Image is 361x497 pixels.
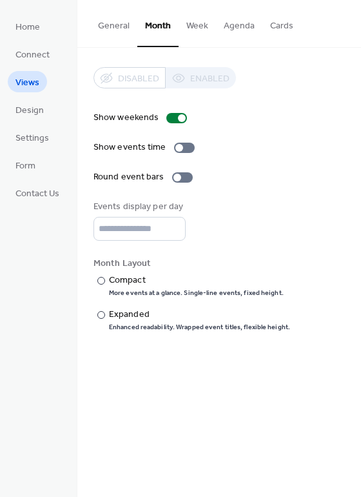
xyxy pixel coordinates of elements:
[8,127,57,148] a: Settings
[15,21,40,34] span: Home
[15,104,44,117] span: Design
[93,200,183,214] div: Events display per day
[15,159,35,173] span: Form
[109,274,281,287] div: Compact
[109,323,290,332] div: Enhanced readability. Wrapped event titles, flexible height.
[15,132,49,145] span: Settings
[8,15,48,37] a: Home
[8,71,47,92] a: Views
[15,48,50,62] span: Connect
[93,111,159,125] div: Show weekends
[15,187,59,201] span: Contact Us
[8,43,57,65] a: Connect
[93,170,164,184] div: Round event bars
[109,289,284,298] div: More events at a glance. Single-line events, fixed height.
[8,99,52,120] a: Design
[93,257,342,270] div: Month Layout
[93,141,166,154] div: Show events time
[8,182,67,203] a: Contact Us
[15,76,39,90] span: Views
[109,308,288,321] div: Expanded
[8,154,43,176] a: Form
